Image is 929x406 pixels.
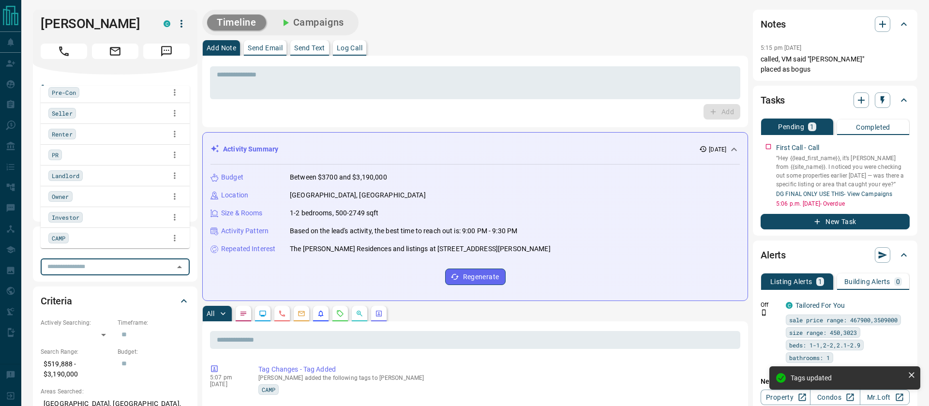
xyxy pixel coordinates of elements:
[41,356,113,382] p: $519,888 - $3,190,000
[278,310,286,317] svg: Calls
[143,44,190,59] span: Message
[259,310,267,317] svg: Lead Browsing Activity
[337,45,362,51] p: Log Call
[761,16,786,32] h2: Notes
[776,154,910,189] p: “Hey {{lead_first_name}}, it’s [PERSON_NAME] from {{site_name}}. I noticed you were checking out ...
[761,45,802,51] p: 5:15 pm [DATE]
[761,243,910,267] div: Alerts
[791,374,904,382] div: Tags updated
[52,233,65,243] span: CAMP
[52,108,73,118] span: Seller
[52,171,79,180] span: Landlord
[221,226,269,236] p: Activity Pattern
[270,15,354,30] button: Campaigns
[258,364,736,375] p: Tag Changes - Tag Added
[810,123,814,130] p: 1
[761,301,780,309] p: Off
[164,20,170,27] div: condos.ca
[290,172,387,182] p: Between $3700 and $3,190,000
[248,45,283,51] p: Send Email
[93,82,105,94] button: Open
[210,140,740,158] div: Activity Summary[DATE]
[207,15,266,30] button: Timeline
[778,123,804,130] p: Pending
[41,347,113,356] p: Search Range:
[818,278,822,285] p: 1
[118,347,190,356] p: Budget:
[795,301,845,309] a: Tailored For You
[770,278,812,285] p: Listing Alerts
[298,310,305,317] svg: Emails
[52,129,73,139] span: Renter
[761,214,910,229] button: New Task
[41,387,190,396] p: Areas Searched:
[294,45,325,51] p: Send Text
[856,124,890,131] p: Completed
[761,376,910,387] p: New Alert:
[761,92,785,108] h2: Tasks
[221,190,248,200] p: Location
[52,150,59,160] span: PR
[210,381,244,388] p: [DATE]
[761,309,767,316] svg: Push Notification Only
[41,44,87,59] span: Call
[789,353,830,362] span: bathrooms: 1
[761,54,910,75] p: called, VM said "[PERSON_NAME]" placed as bogus
[761,247,786,263] h2: Alerts
[221,244,275,254] p: Repeated Interest
[41,318,113,327] p: Actively Searching:
[41,289,190,313] div: Criteria
[210,374,244,381] p: 5:07 pm
[776,199,910,208] p: 5:06 p.m. [DATE] - Overdue
[375,310,383,317] svg: Agent Actions
[844,278,890,285] p: Building Alerts
[223,144,278,154] p: Activity Summary
[761,89,910,112] div: Tasks
[173,260,186,274] button: Close
[896,278,900,285] p: 0
[356,310,363,317] svg: Opportunities
[789,340,860,350] span: beds: 1-1,2-2,2.1-2.9
[445,269,506,285] button: Regenerate
[118,318,190,327] p: Timeframe:
[92,44,138,59] span: Email
[207,45,236,51] p: Add Note
[789,315,898,325] span: sale price range: 467900,3509000
[290,244,551,254] p: The [PERSON_NAME] Residences and listings at [STREET_ADDRESS][PERSON_NAME]
[258,375,736,381] p: [PERSON_NAME] added the following tags to [PERSON_NAME]
[52,192,69,201] span: Owner
[290,226,517,236] p: Based on the lead's activity, the best time to reach out is: 9:00 PM - 9:30 PM
[52,88,76,97] span: Pre-Con
[41,16,149,31] h1: [PERSON_NAME]
[221,172,243,182] p: Budget
[786,302,793,309] div: condos.ca
[290,208,379,218] p: 1-2 bedrooms, 500-2749 sqft
[709,145,726,154] p: [DATE]
[789,328,857,337] span: size range: 450,3023
[41,293,72,309] h2: Criteria
[290,190,426,200] p: [GEOGRAPHIC_DATA], [GEOGRAPHIC_DATA]
[761,13,910,36] div: Notes
[317,310,325,317] svg: Listing Alerts
[207,310,214,317] p: All
[336,310,344,317] svg: Requests
[262,385,275,394] span: CAMP
[52,212,79,222] span: Investor
[221,208,263,218] p: Size & Rooms
[776,143,819,153] p: First Call - Call
[240,310,247,317] svg: Notes
[761,390,810,405] a: Property
[776,191,892,197] a: DG FINAL ONLY USE THIS- View Campaigns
